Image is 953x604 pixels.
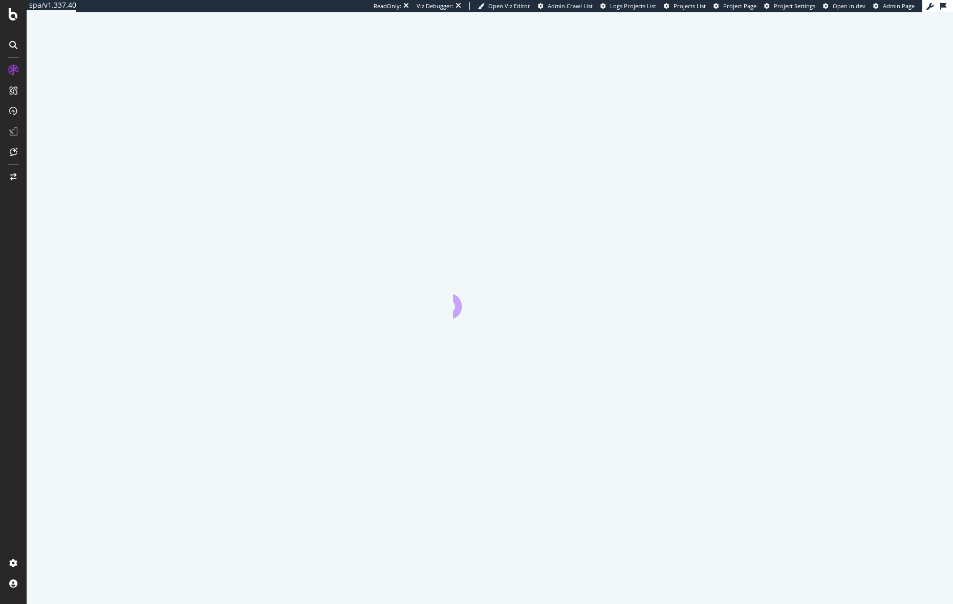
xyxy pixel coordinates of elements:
div: Viz Debugger: [417,2,453,10]
span: Admin Page [883,2,915,10]
span: Open in dev [833,2,865,10]
a: Open in dev [823,2,865,10]
div: ReadOnly: [374,2,401,10]
a: Open Viz Editor [478,2,530,10]
a: Logs Projects List [600,2,656,10]
a: Admin Crawl List [538,2,593,10]
span: Open Viz Editor [488,2,530,10]
span: Admin Crawl List [548,2,593,10]
span: Project Page [723,2,756,10]
a: Admin Page [873,2,915,10]
span: Project Settings [774,2,815,10]
div: animation [453,282,527,319]
a: Projects List [664,2,706,10]
a: Project Settings [764,2,815,10]
span: Projects List [674,2,706,10]
span: Logs Projects List [610,2,656,10]
a: Project Page [713,2,756,10]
